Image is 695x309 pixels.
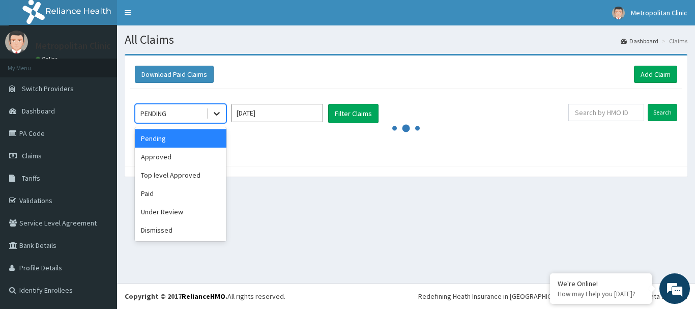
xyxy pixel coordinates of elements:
button: Filter Claims [328,104,379,123]
p: Metropolitan Clinic [36,41,111,50]
img: User Image [612,7,625,19]
img: User Image [5,31,28,53]
div: Redefining Heath Insurance in [GEOGRAPHIC_DATA] using Telemedicine and Data Science! [418,291,687,301]
input: Search [648,104,677,121]
div: Paid [135,184,226,203]
div: Approved [135,148,226,166]
span: Dashboard [22,106,55,116]
div: Pending [135,129,226,148]
span: Tariffs [22,174,40,183]
div: Top level Approved [135,166,226,184]
input: Select Month and Year [231,104,323,122]
div: We're Online! [558,279,644,288]
div: Dismissed [135,221,226,239]
span: Metropolitan Clinic [631,8,687,17]
button: Download Paid Claims [135,66,214,83]
input: Search by HMO ID [568,104,644,121]
a: RelianceHMO [182,292,225,301]
strong: Copyright © 2017 . [125,292,227,301]
div: PENDING [140,108,166,119]
div: Under Review [135,203,226,221]
footer: All rights reserved. [117,283,695,309]
h1: All Claims [125,33,687,46]
span: Claims [22,151,42,160]
a: Dashboard [621,37,658,45]
p: How may I help you today? [558,290,644,298]
span: Switch Providers [22,84,74,93]
a: Online [36,55,60,63]
svg: audio-loading [391,113,421,144]
li: Claims [659,37,687,45]
a: Add Claim [634,66,677,83]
